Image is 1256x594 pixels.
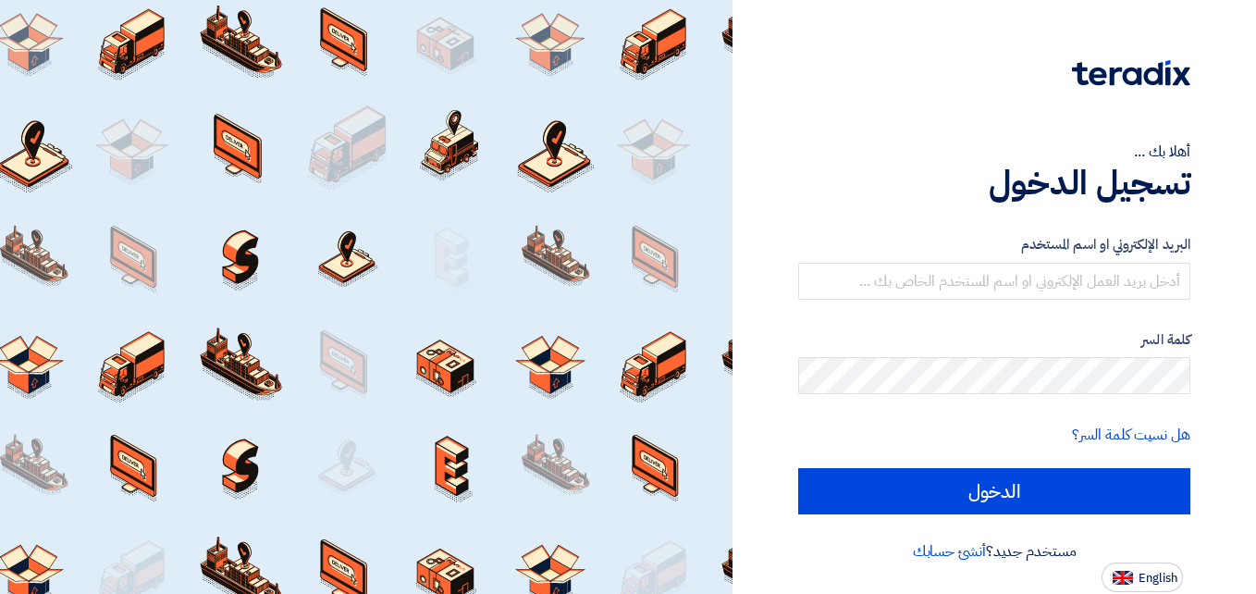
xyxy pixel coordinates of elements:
[1072,424,1190,446] a: هل نسيت كلمة السر؟
[1102,563,1183,592] button: English
[798,141,1190,163] div: أهلا بك ...
[1113,571,1133,585] img: en-US.png
[798,468,1190,514] input: الدخول
[798,540,1190,563] div: مستخدم جديد؟
[913,540,986,563] a: أنشئ حسابك
[798,163,1190,204] h1: تسجيل الدخول
[1139,572,1177,585] span: English
[798,234,1190,255] label: البريد الإلكتروني او اسم المستخدم
[1072,60,1190,86] img: Teradix logo
[798,329,1190,351] label: كلمة السر
[798,263,1190,300] input: أدخل بريد العمل الإلكتروني او اسم المستخدم الخاص بك ...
